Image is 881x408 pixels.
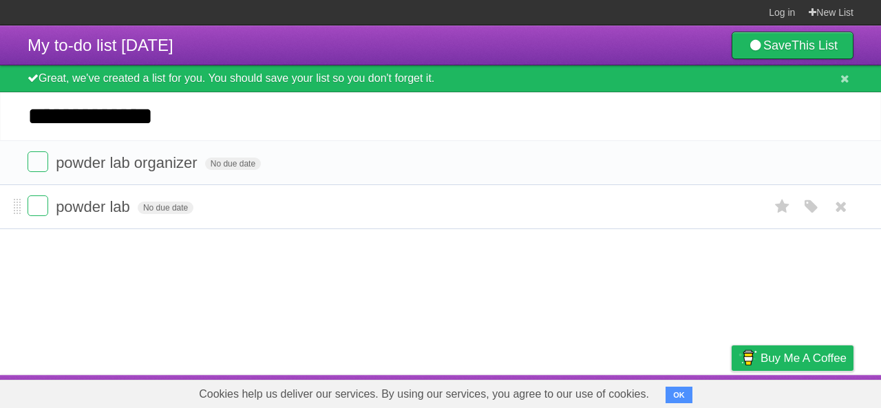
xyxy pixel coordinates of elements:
img: Buy me a coffee [739,346,757,369]
span: No due date [138,202,193,214]
a: Terms [667,378,697,405]
a: Privacy [714,378,750,405]
a: Buy me a coffee [732,345,853,371]
span: My to-do list [DATE] [28,36,173,54]
span: Buy me a coffee [761,346,847,370]
span: powder lab organizer [56,154,200,171]
span: powder lab [56,198,134,215]
span: Cookies help us deliver our services. By using our services, you agree to our use of cookies. [185,380,663,408]
a: Developers [594,378,650,405]
span: No due date [205,158,261,170]
a: About [549,378,577,405]
label: Done [28,151,48,172]
b: This List [792,39,838,52]
label: Star task [769,195,796,218]
a: SaveThis List [732,32,853,59]
button: OK [666,387,692,403]
label: Done [28,195,48,216]
a: Suggest a feature [767,378,853,405]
